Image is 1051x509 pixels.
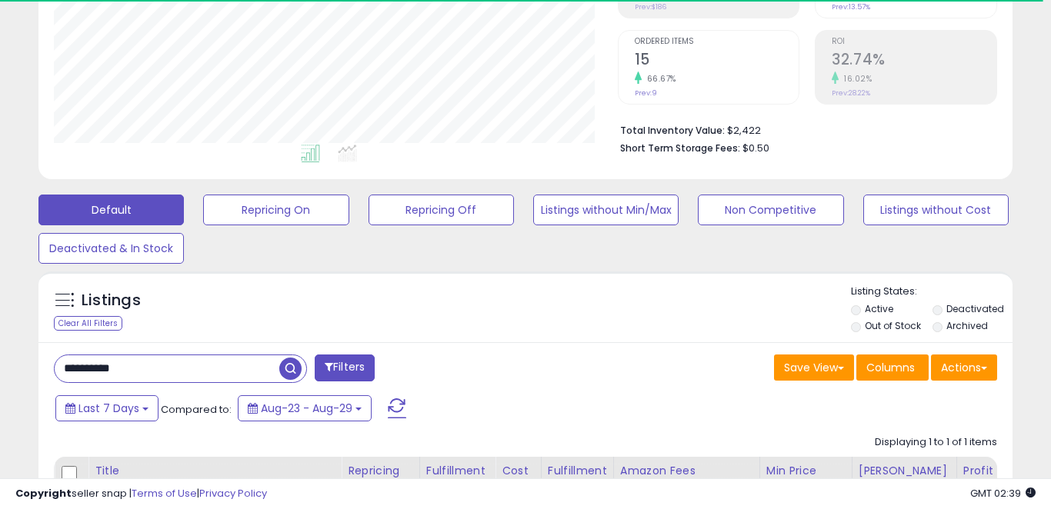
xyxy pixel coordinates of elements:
[859,463,950,479] div: [PERSON_NAME]
[832,2,870,12] small: Prev: 13.57%
[931,354,997,381] button: Actions
[348,463,413,479] div: Repricing
[533,195,679,225] button: Listings without Min/Max
[832,51,996,72] h2: 32.74%
[15,487,267,501] div: seller snap | |
[502,463,535,479] div: Cost
[199,486,267,501] a: Privacy Policy
[839,73,872,85] small: 16.02%
[774,354,854,381] button: Save View
[82,290,141,311] h5: Listings
[620,124,725,137] b: Total Inventory Value:
[38,233,184,264] button: Deactivated & In Stock
[865,319,921,332] label: Out of Stock
[866,360,915,375] span: Columns
[161,402,232,417] span: Compared to:
[15,486,72,501] strong: Copyright
[426,463,489,479] div: Fulfillment
[203,195,349,225] button: Repricing On
[742,141,769,155] span: $0.50
[315,354,375,381] button: Filters
[635,51,799,72] h2: 15
[55,395,158,421] button: Last 7 Days
[698,195,843,225] button: Non Competitive
[620,120,986,138] li: $2,422
[369,195,514,225] button: Repricing Off
[946,319,988,332] label: Archived
[970,486,1036,501] span: 2025-09-7 02:39 GMT
[238,395,372,421] button: Aug-23 - Aug-29
[78,401,139,416] span: Last 7 Days
[620,141,740,155] b: Short Term Storage Fees:
[946,302,1004,315] label: Deactivated
[620,463,753,479] div: Amazon Fees
[642,73,676,85] small: 66.67%
[548,463,607,495] div: Fulfillment Cost
[832,38,996,46] span: ROI
[856,354,929,381] button: Columns
[635,38,799,46] span: Ordered Items
[851,284,1013,299] p: Listing States:
[766,463,846,479] div: Min Price
[38,195,184,225] button: Default
[95,463,335,479] div: Title
[865,302,893,315] label: Active
[832,88,870,98] small: Prev: 28.22%
[261,401,352,416] span: Aug-23 - Aug-29
[635,88,657,98] small: Prev: 9
[875,435,997,450] div: Displaying 1 to 1 of 1 items
[132,486,197,501] a: Terms of Use
[635,2,666,12] small: Prev: $186
[54,316,122,331] div: Clear All Filters
[863,195,1009,225] button: Listings without Cost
